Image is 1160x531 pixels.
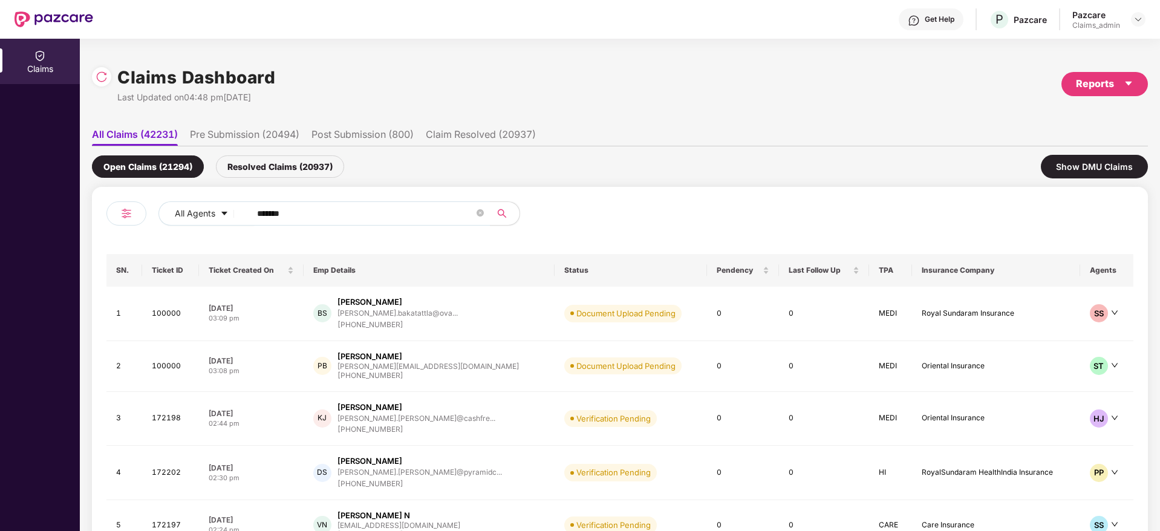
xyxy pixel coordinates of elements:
[779,287,868,341] td: 0
[142,254,199,287] th: Ticket ID
[337,296,402,308] div: [PERSON_NAME]
[96,71,108,83] img: svg+xml;base64,PHN2ZyBpZD0iUmVsb2FkLTMyeDMyIiB4bWxucz0iaHR0cDovL3d3dy53My5vcmcvMjAwMC9zdmciIHdpZH...
[707,254,779,287] th: Pendency
[555,254,707,287] th: Status
[576,412,651,425] div: Verification Pending
[106,392,142,446] td: 3
[1124,79,1133,88] span: caret-down
[337,424,495,435] div: [PHONE_NUMBER]
[209,408,294,419] div: [DATE]
[912,341,1080,392] td: Oriental Insurance
[337,362,519,370] div: [PERSON_NAME][EMAIL_ADDRESS][DOMAIN_NAME]
[106,446,142,500] td: 4
[1090,409,1108,428] div: HJ
[1090,464,1108,482] div: PP
[313,409,331,428] div: KJ
[142,341,199,392] td: 100000
[707,392,779,446] td: 0
[117,91,275,104] div: Last Updated on 04:48 pm[DATE]
[311,128,414,146] li: Post Submission (800)
[92,128,178,146] li: All Claims (42231)
[337,521,460,529] div: [EMAIL_ADDRESS][DOMAIN_NAME]
[1111,521,1118,528] span: down
[117,64,275,91] h1: Claims Dashboard
[337,402,402,413] div: [PERSON_NAME]
[995,12,1003,27] span: P
[490,209,513,218] span: search
[707,287,779,341] td: 0
[313,304,331,322] div: BS
[1133,15,1143,24] img: svg+xml;base64,PHN2ZyBpZD0iRHJvcGRvd24tMzJ4MzIiIHhtbG5zPSJodHRwOi8vd3d3LnczLm9yZy8yMDAwL3N2ZyIgd2...
[908,15,920,27] img: svg+xml;base64,PHN2ZyBpZD0iSGVscC0zMngzMiIgeG1sbnM9Imh0dHA6Ly93d3cudzMub3JnLzIwMDAvc3ZnIiB3aWR0aD...
[477,208,484,220] span: close-circle
[142,287,199,341] td: 100000
[106,254,142,287] th: SN.
[1014,14,1047,25] div: Pazcare
[869,446,912,500] td: HI
[1076,76,1133,91] div: Reports
[707,341,779,392] td: 0
[337,319,458,331] div: [PHONE_NUMBER]
[209,303,294,313] div: [DATE]
[869,254,912,287] th: TPA
[209,313,294,324] div: 03:09 pm
[304,254,555,287] th: Emp Details
[119,206,134,221] img: svg+xml;base64,PHN2ZyB4bWxucz0iaHR0cDovL3d3dy53My5vcmcvMjAwMC9zdmciIHdpZHRoPSIyNCIgaGVpZ2h0PSIyNC...
[869,287,912,341] td: MEDI
[209,473,294,483] div: 02:30 pm
[779,254,868,287] th: Last Follow Up
[337,455,402,467] div: [PERSON_NAME]
[1080,254,1133,287] th: Agents
[779,446,868,500] td: 0
[209,356,294,366] div: [DATE]
[576,360,676,372] div: Document Upload Pending
[209,515,294,525] div: [DATE]
[1041,155,1148,178] div: Show DMU Claims
[209,463,294,473] div: [DATE]
[576,307,676,319] div: Document Upload Pending
[869,341,912,392] td: MEDI
[209,366,294,376] div: 03:08 pm
[313,357,331,375] div: PB
[1090,304,1108,322] div: SS
[717,265,760,275] span: Pendency
[337,510,410,521] div: [PERSON_NAME] N
[869,392,912,446] td: MEDI
[1111,309,1118,316] span: down
[190,128,299,146] li: Pre Submission (20494)
[92,155,204,178] div: Open Claims (21294)
[34,50,46,62] img: svg+xml;base64,PHN2ZyBpZD0iQ2xhaW0iIHhtbG5zPSJodHRwOi8vd3d3LnczLm9yZy8yMDAwL3N2ZyIgd2lkdGg9IjIwIi...
[175,207,215,220] span: All Agents
[15,11,93,27] img: New Pazcare Logo
[779,341,868,392] td: 0
[199,254,304,287] th: Ticket Created On
[142,392,199,446] td: 172198
[912,287,1080,341] td: Royal Sundaram Insurance
[337,468,502,476] div: [PERSON_NAME].[PERSON_NAME]@pyramidc...
[576,466,651,478] div: Verification Pending
[337,351,402,362] div: [PERSON_NAME]
[337,414,495,422] div: [PERSON_NAME].[PERSON_NAME]@cashfre...
[707,446,779,500] td: 0
[490,201,520,226] button: search
[912,392,1080,446] td: Oriental Insurance
[106,341,142,392] td: 2
[426,128,536,146] li: Claim Resolved (20937)
[158,201,255,226] button: All Agentscaret-down
[1072,21,1120,30] div: Claims_admin
[789,265,850,275] span: Last Follow Up
[220,209,229,219] span: caret-down
[313,464,331,482] div: DS
[106,287,142,341] td: 1
[576,519,651,531] div: Verification Pending
[1072,9,1120,21] div: Pazcare
[1111,362,1118,369] span: down
[1111,414,1118,422] span: down
[337,309,458,317] div: [PERSON_NAME].bakatattla@ova...
[142,446,199,500] td: 172202
[912,446,1080,500] td: RoyalSundaram HealthIndia Insurance
[1090,357,1108,375] div: ST
[216,155,344,178] div: Resolved Claims (20937)
[912,254,1080,287] th: Insurance Company
[477,209,484,217] span: close-circle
